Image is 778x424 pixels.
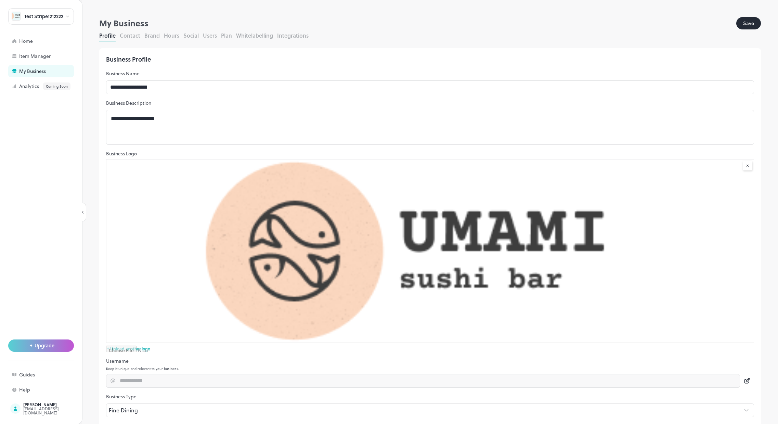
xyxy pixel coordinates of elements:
button: Whitelabelling [236,31,273,39]
button: Save [736,17,761,29]
div: [PERSON_NAME] [23,402,88,407]
button: Hours [164,31,179,39]
p: Username [106,358,754,364]
div: Home [19,39,88,43]
div: Item Manager [19,54,88,59]
button: Plan [221,31,232,39]
button: Social [183,31,199,39]
p: Business Name [106,70,754,77]
div: Business Profile [106,55,754,63]
button: Profile [99,31,116,39]
p: Business Logo [106,150,754,157]
button: Brand [144,31,160,39]
div: Guides [19,372,88,377]
div: Test Stripe1212222 [24,14,63,19]
div: Analytics [19,82,88,90]
img: 1664857678009u17cglxvps.png [106,159,754,343]
button: Integrations [277,31,309,39]
img: avatar [12,12,20,20]
button: Users [203,31,217,39]
p: Business Description [106,100,754,106]
div: [EMAIL_ADDRESS][DOMAIN_NAME] [23,407,88,415]
div: Coming Soon [43,82,70,90]
div: Fine Dining [106,403,743,417]
p: Business Type [106,393,754,400]
button: Contact [120,31,140,39]
p: Keep it unique and relevant to your business. [106,367,754,371]
span: Upgrade [35,343,54,348]
div: Help [19,387,88,392]
div: My Business [99,17,736,29]
div: My Business [19,69,88,74]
